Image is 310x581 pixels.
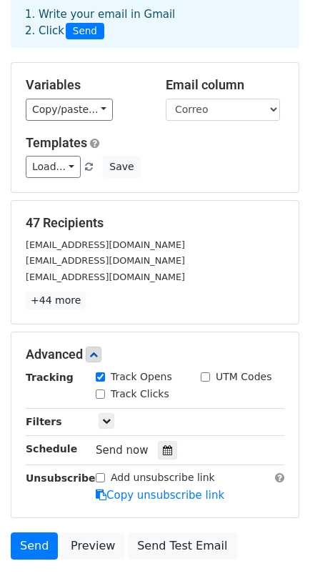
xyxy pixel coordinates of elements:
[111,470,215,485] label: Add unsubscribe link
[26,416,62,427] strong: Filters
[111,369,172,384] label: Track Opens
[26,215,284,231] h5: 47 Recipients
[96,444,149,457] span: Send now
[103,156,140,178] button: Save
[216,369,271,384] label: UTM Codes
[26,99,113,121] a: Copy/paste...
[26,443,77,455] strong: Schedule
[26,472,96,484] strong: Unsubscribe
[26,347,284,362] h5: Advanced
[61,532,124,560] a: Preview
[26,77,144,93] h5: Variables
[11,532,58,560] a: Send
[26,135,87,150] a: Templates
[26,239,185,250] small: [EMAIL_ADDRESS][DOMAIN_NAME]
[66,23,104,40] span: Send
[26,272,185,282] small: [EMAIL_ADDRESS][DOMAIN_NAME]
[239,512,310,581] iframe: Chat Widget
[26,255,185,266] small: [EMAIL_ADDRESS][DOMAIN_NAME]
[128,532,236,560] a: Send Test Email
[26,156,81,178] a: Load...
[111,387,169,402] label: Track Clicks
[26,292,86,309] a: +44 more
[26,372,74,383] strong: Tracking
[14,6,296,39] div: 1. Write your email in Gmail 2. Click
[96,489,224,502] a: Copy unsubscribe link
[166,77,284,93] h5: Email column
